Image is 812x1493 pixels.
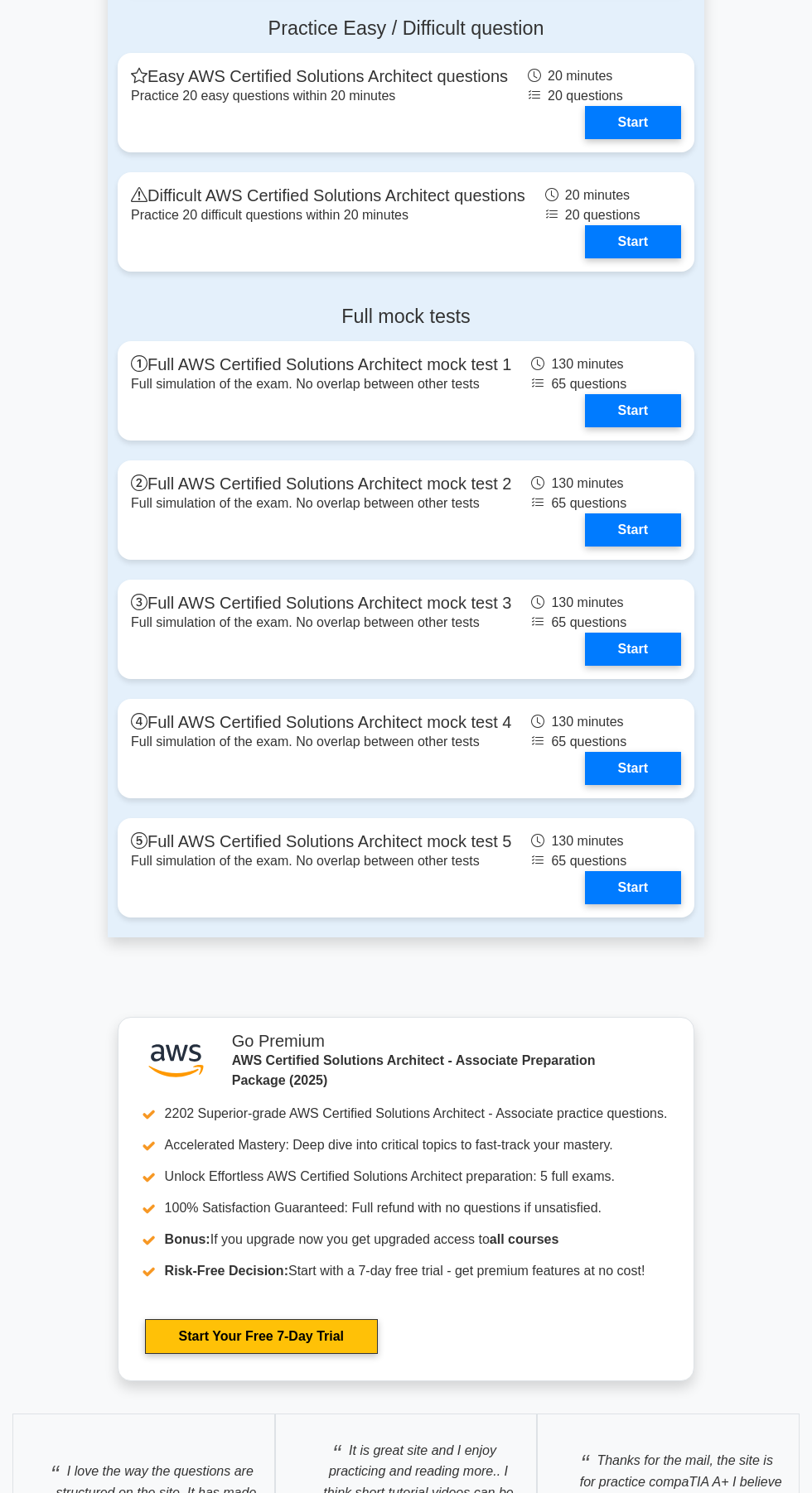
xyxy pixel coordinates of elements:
h4: Practice Easy / Difficult question [118,17,694,40]
a: Start [585,394,681,427]
a: Start [585,752,681,785]
h4: Full mock tests [118,305,694,328]
a: Start [585,106,681,139]
a: Start [585,513,681,547]
a: Start Your Free 7-Day Trial [145,1319,378,1354]
a: Start [585,633,681,666]
a: Start [585,225,681,258]
a: Start [585,871,681,904]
